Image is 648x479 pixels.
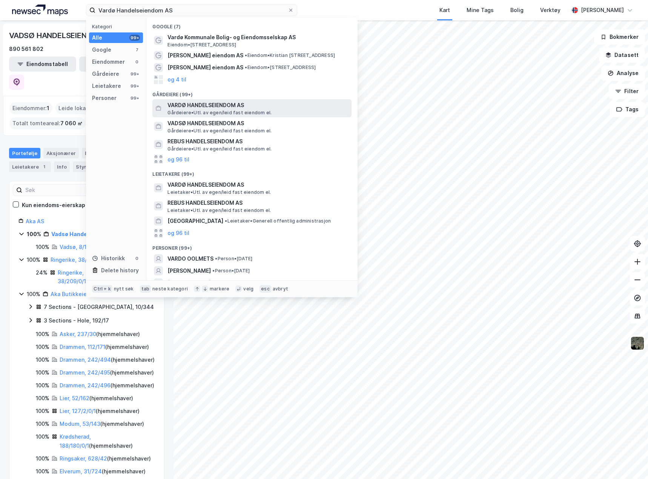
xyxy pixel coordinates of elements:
[167,110,272,116] span: Gårdeiere • Utl. av egen/leid fast eiendom el.
[245,64,247,70] span: •
[9,102,52,114] div: Eiendommer :
[60,454,151,463] div: ( hjemmelshaver )
[167,128,272,134] span: Gårdeiere • Utl. av egen/leid fast eiendom el.
[60,407,140,416] div: ( hjemmelshaver )
[36,454,49,463] div: 100%
[36,407,49,416] div: 100%
[60,342,149,352] div: ( hjemmelshaver )
[225,218,227,224] span: •
[167,119,349,128] span: VADSØ HANDELSEIENDOM AS
[9,57,76,72] button: Eiendomstabell
[581,6,624,15] div: [PERSON_NAME]
[22,201,85,210] div: Kun eiendoms-eierskap
[36,342,49,352] div: 100%
[92,94,117,103] div: Personer
[27,255,40,264] div: 100%
[140,285,151,293] div: tab
[60,356,111,363] a: Drammen, 242/494
[152,286,188,292] div: neste kategori
[114,286,134,292] div: nytt søk
[134,255,140,261] div: 0
[260,285,271,293] div: esc
[92,45,111,54] div: Google
[79,57,146,72] button: Leietakertabell
[212,268,215,273] span: •
[36,330,49,339] div: 100%
[9,29,117,41] div: VADSØ HANDELSEIENDOM AS
[167,189,271,195] span: Leietaker • Utl. av egen/leid fast eiendom el.
[510,6,524,15] div: Bolig
[36,394,49,403] div: 100%
[167,155,189,164] button: og 96 til
[36,381,49,390] div: 100%
[594,29,645,45] button: Bokmerker
[210,286,229,292] div: markere
[36,419,49,428] div: 100%
[167,137,349,146] span: REBUS HANDELSEIENDOM AS
[9,161,51,172] div: Leietakere
[609,84,645,99] button: Filter
[60,421,100,427] a: Modum, 53/143
[60,331,96,337] a: Asker, 237/30
[439,6,450,15] div: Kart
[60,330,140,339] div: ( hjemmelshaver )
[167,101,349,110] span: VARDØ HANDELSEIENDOM AS
[167,75,186,84] button: og 4 til
[273,286,288,292] div: avbryt
[60,455,107,462] a: Ringsaker, 628/42
[36,355,49,364] div: 100%
[60,394,133,403] div: ( hjemmelshaver )
[92,24,143,29] div: Kategori
[36,268,48,277] div: 24%
[630,336,645,350] img: 9k=
[60,468,102,474] a: Elverum, 31/724
[95,5,288,16] input: Søk på adresse, matrikkel, gårdeiere, leietakere eller personer
[245,52,335,58] span: Eiendom • Kristian [STREET_ADDRESS]
[36,432,49,441] div: 100%
[12,5,68,16] img: logo.a4113a55bc3d86da70a041830d287a7e.svg
[92,57,125,66] div: Eiendommer
[44,316,109,325] div: 3 Sections - Hole, 192/17
[60,408,96,414] a: Lier, 127/2/0/1
[167,63,243,72] span: [PERSON_NAME] eiendom AS
[146,18,358,31] div: Google (7)
[167,207,271,213] span: Leietaker • Utl. av egen/leid fast eiendom el.
[60,382,111,388] a: Drammen, 242/496
[55,102,109,114] div: Leide lokasjoner :
[167,51,243,60] span: [PERSON_NAME] eiendom AS
[60,119,83,128] span: 7 060 ㎡
[60,432,155,450] div: ( hjemmelshaver )
[54,161,70,172] div: Info
[47,104,49,113] span: 1
[134,47,140,53] div: 7
[60,433,91,449] a: Krødsherad, 188/180/0/1
[92,69,119,78] div: Gårdeiere
[146,86,358,99] div: Gårdeiere (99+)
[60,467,146,476] div: ( hjemmelshaver )
[26,218,44,224] a: Aka AS
[60,344,105,350] a: Drammen, 112/171
[44,302,154,312] div: 7 Sections - [GEOGRAPHIC_DATA], 10/344
[92,254,125,263] div: Historikk
[60,381,154,390] div: ( hjemmelshaver )
[245,64,316,71] span: Eiendom • [STREET_ADDRESS]
[243,286,253,292] div: velg
[167,216,223,226] span: [GEOGRAPHIC_DATA]
[167,33,349,42] span: Vardø Kommunale Bolig- og Eiendomsselskap AS
[599,48,645,63] button: Datasett
[129,71,140,77] div: 99+
[167,266,211,275] span: [PERSON_NAME]
[9,45,43,54] div: 890 561 802
[92,285,112,293] div: Ctrl + k
[58,269,89,285] a: Ringerike, 38/209/0/18
[601,66,645,81] button: Analyse
[212,268,250,274] span: Person • [DATE]
[129,83,140,89] div: 99+
[27,290,40,299] div: 100%
[215,256,252,262] span: Person • [DATE]
[129,95,140,101] div: 99+
[51,291,110,297] a: Aka Butikkeiendom AS
[146,165,358,179] div: Leietakere (99+)
[60,355,155,364] div: ( hjemmelshaver )
[60,368,154,377] div: ( hjemmelshaver )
